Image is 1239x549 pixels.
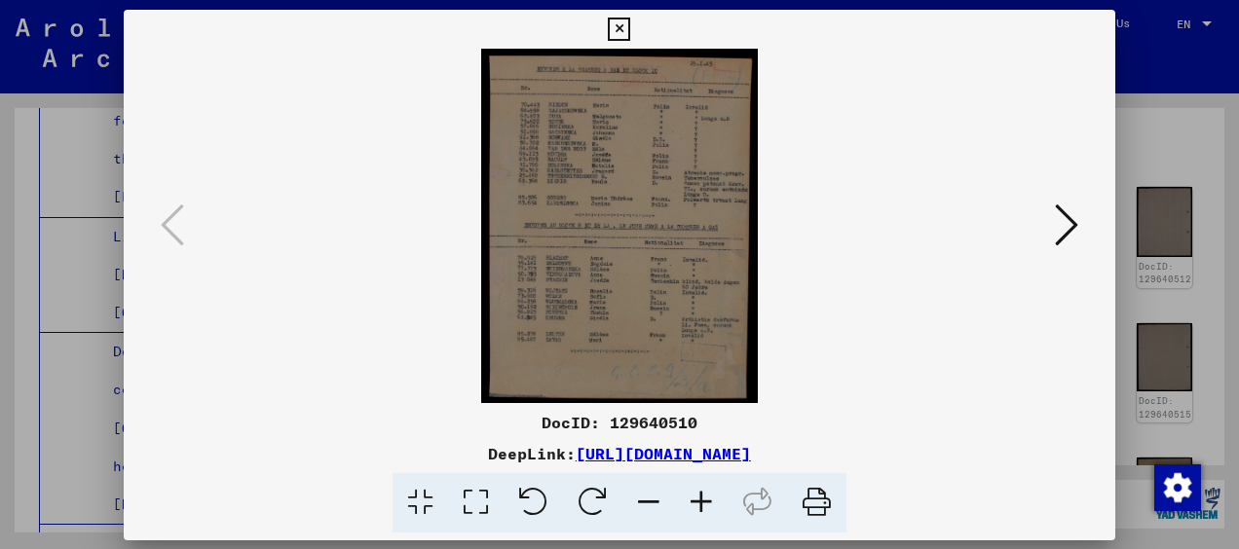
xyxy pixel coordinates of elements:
img: Change consent [1154,464,1201,511]
div: DeepLink: [124,442,1115,465]
img: 001.jpg [190,49,1049,403]
div: Change consent [1153,463,1200,510]
div: DocID: 129640510 [124,411,1115,434]
a: [URL][DOMAIN_NAME] [576,444,751,463]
